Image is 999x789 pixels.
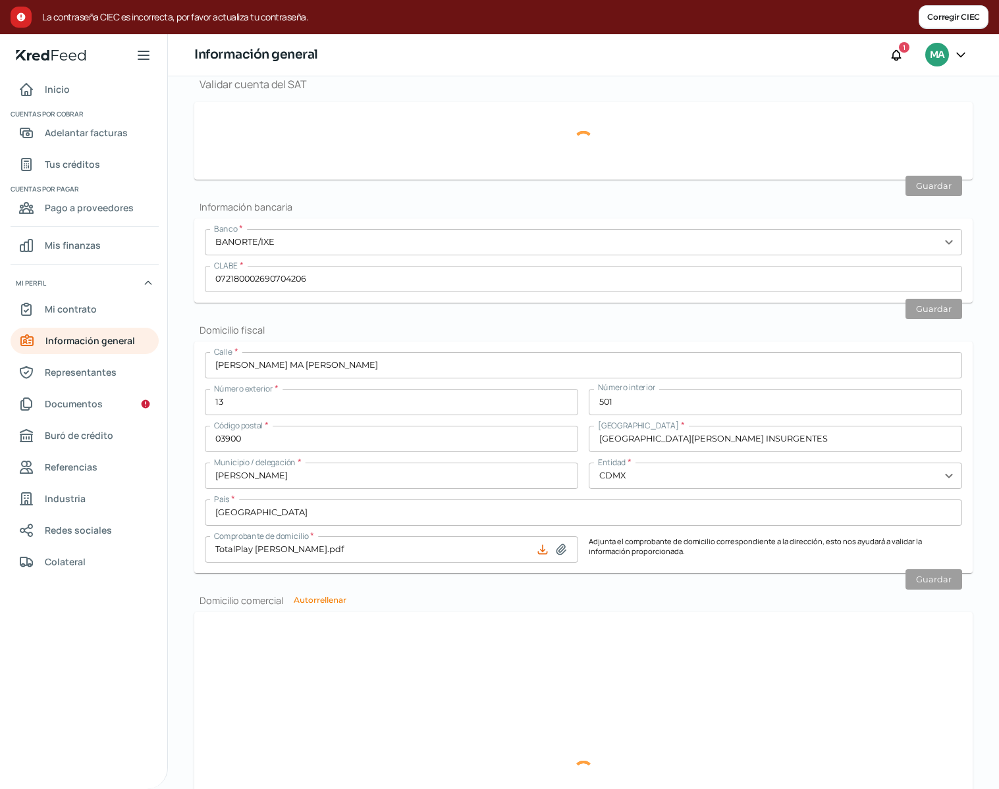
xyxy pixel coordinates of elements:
[905,299,962,319] button: Guardar
[45,427,113,444] span: Buró de crédito
[214,457,296,468] span: Municipio / delegación
[11,232,159,259] a: Mis finanzas
[45,364,117,380] span: Representantes
[11,108,157,120] span: Cuentas por cobrar
[903,41,905,53] span: 1
[45,156,100,172] span: Tus créditos
[11,120,159,146] a: Adelantar facturas
[11,195,159,221] a: Pago a proveedores
[11,549,159,575] a: Colateral
[598,457,626,468] span: Entidad
[11,328,159,354] a: Información general
[16,277,46,289] span: Mi perfil
[11,359,159,386] a: Representantes
[214,260,238,271] span: CLABE
[45,124,128,141] span: Adelantar facturas
[11,151,159,178] a: Tus créditos
[214,223,237,234] span: Banco
[214,420,263,431] span: Código postal
[11,454,159,480] a: Referencias
[214,346,232,357] span: Calle
[598,420,679,431] span: [GEOGRAPHIC_DATA]
[11,422,159,449] a: Buró de crédito
[214,494,229,505] span: País
[11,296,159,322] a: Mi contrato
[214,383,273,394] span: Número exterior
[598,382,655,393] span: Número interior
[45,522,112,538] span: Redes sociales
[45,237,101,253] span: Mis finanzas
[45,199,134,216] span: Pago a proveedores
[45,490,86,507] span: Industria
[905,569,962,590] button: Guardar
[11,486,159,512] a: Industria
[11,517,159,544] a: Redes sociales
[194,77,973,91] h1: Validar cuenta del SAT
[11,76,159,103] a: Inicio
[45,553,86,570] span: Colateral
[42,9,919,25] span: La contraseña CIEC es incorrecta, por favor actualiza tu contraseña.
[11,391,159,417] a: Documentos
[11,183,157,195] span: Cuentas por pagar
[45,301,97,317] span: Mi contrato
[194,201,973,213] h2: Información bancaria
[194,324,973,336] h2: Domicilio fiscal
[45,332,135,349] span: Información general
[45,395,103,412] span: Documentos
[194,45,318,64] h1: Información general
[194,594,973,607] h2: Domicilio comercial
[214,530,308,542] span: Comprobante de domicilio
[294,596,346,604] button: Autorrellenar
[589,536,962,563] p: Adjunta el comprobante de domicilio correspondiente a la dirección, esto nos ayudará a validar la...
[45,459,97,475] span: Referencias
[45,81,70,97] span: Inicio
[919,5,988,29] button: Corregir CIEC
[905,176,962,196] button: Guardar
[930,47,944,63] span: MA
